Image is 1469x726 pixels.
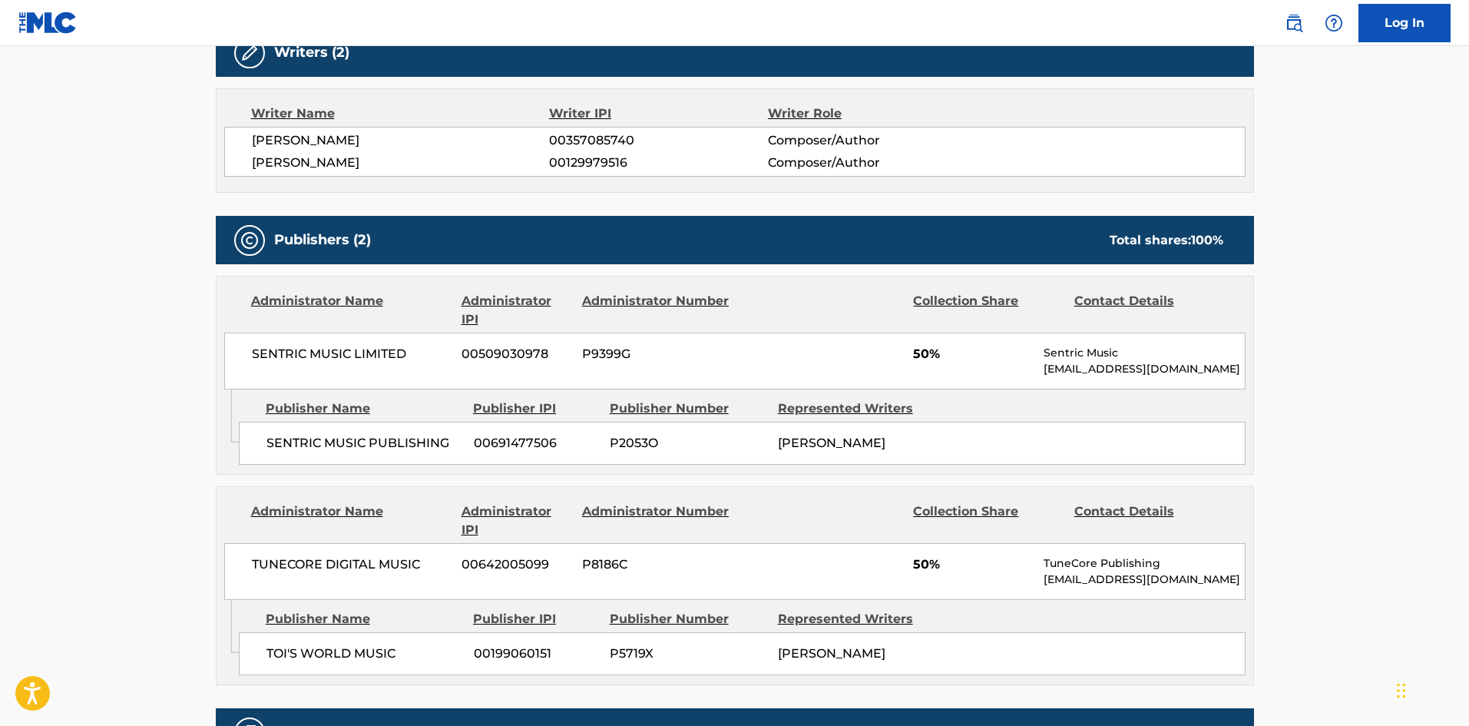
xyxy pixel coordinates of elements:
[1074,502,1223,539] div: Contact Details
[1285,14,1303,32] img: search
[549,131,767,150] span: 00357085740
[473,610,598,628] div: Publisher IPI
[474,434,598,453] span: 00691477506
[610,399,766,418] div: Publisher Number
[1110,231,1223,250] div: Total shares:
[251,502,450,539] div: Administrator Name
[549,104,768,123] div: Writer IPI
[913,345,1032,363] span: 50%
[1358,4,1451,42] a: Log In
[1074,292,1223,329] div: Contact Details
[251,104,550,123] div: Writer Name
[610,610,766,628] div: Publisher Number
[266,434,462,453] span: SENTRIC MUSIC PUBLISHING
[778,436,885,450] span: [PERSON_NAME]
[1392,652,1469,726] iframe: Chat Widget
[768,104,967,123] div: Writer Role
[1397,668,1406,714] div: Drag
[252,345,451,363] span: SENTRIC MUSIC LIMITED
[1325,14,1343,32] img: help
[252,154,550,172] span: [PERSON_NAME]
[778,610,935,628] div: Represented Writers
[582,292,731,329] div: Administrator Number
[913,555,1032,574] span: 50%
[778,646,885,661] span: [PERSON_NAME]
[240,231,259,250] img: Publishers
[610,434,766,453] span: P2053O
[266,645,462,663] span: TOI'S WORLD MUSIC
[1279,8,1309,38] a: Public Search
[462,345,571,363] span: 00509030978
[274,44,349,61] h5: Writers (2)
[582,502,731,539] div: Administrator Number
[251,292,450,329] div: Administrator Name
[252,131,550,150] span: [PERSON_NAME]
[610,645,766,663] span: P5719X
[1044,572,1244,588] p: [EMAIL_ADDRESS][DOMAIN_NAME]
[1044,555,1244,572] p: TuneCore Publishing
[240,44,259,62] img: Writers
[582,555,731,574] span: P8186C
[778,399,935,418] div: Represented Writers
[252,555,451,574] span: TUNECORE DIGITAL MUSIC
[462,502,571,539] div: Administrator IPI
[768,154,967,172] span: Composer/Author
[1318,8,1349,38] div: Help
[1044,345,1244,361] p: Sentric Music
[1191,233,1223,247] span: 100 %
[582,345,731,363] span: P9399G
[462,292,571,329] div: Administrator IPI
[768,131,967,150] span: Composer/Author
[474,645,598,663] span: 00199060151
[462,555,571,574] span: 00642005099
[473,399,598,418] div: Publisher IPI
[274,231,371,249] h5: Publishers (2)
[549,154,767,172] span: 00129979516
[1044,361,1244,377] p: [EMAIL_ADDRESS][DOMAIN_NAME]
[913,502,1062,539] div: Collection Share
[266,610,462,628] div: Publisher Name
[266,399,462,418] div: Publisher Name
[913,292,1062,329] div: Collection Share
[18,12,78,34] img: MLC Logo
